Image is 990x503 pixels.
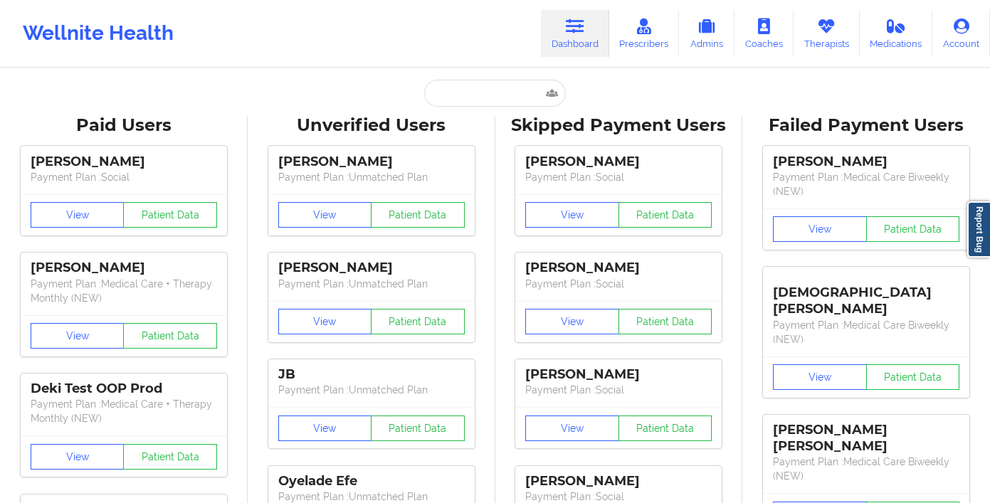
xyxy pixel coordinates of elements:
[794,10,860,57] a: Therapists
[773,170,959,198] p: Payment Plan : Medical Care Biweekly (NEW)
[773,318,959,346] p: Payment Plan : Medical Care Biweekly (NEW)
[278,309,372,334] button: View
[31,277,217,305] p: Payment Plan : Medical Care + Therapy Monthly (NEW)
[773,154,959,170] div: [PERSON_NAME]
[525,415,619,441] button: View
[371,202,465,228] button: Patient Data
[278,277,465,291] p: Payment Plan : Unmatched Plan
[773,274,959,317] div: [DEMOGRAPHIC_DATA][PERSON_NAME]
[123,444,217,470] button: Patient Data
[967,201,990,258] a: Report Bug
[618,415,712,441] button: Patient Data
[278,170,465,184] p: Payment Plan : Unmatched Plan
[278,202,372,228] button: View
[752,115,980,137] div: Failed Payment Users
[525,154,712,170] div: [PERSON_NAME]
[278,473,465,489] div: Oyelade Efe
[31,444,125,470] button: View
[525,383,712,397] p: Payment Plan : Social
[525,473,712,489] div: [PERSON_NAME]
[10,115,238,137] div: Paid Users
[525,309,619,334] button: View
[525,277,712,291] p: Payment Plan : Social
[525,366,712,383] div: [PERSON_NAME]
[541,10,609,57] a: Dashboard
[278,366,465,383] div: JB
[371,415,465,441] button: Patient Data
[31,154,217,170] div: [PERSON_NAME]
[618,309,712,334] button: Patient Data
[932,10,990,57] a: Account
[31,397,217,425] p: Payment Plan : Medical Care + Therapy Monthly (NEW)
[618,202,712,228] button: Patient Data
[31,381,217,397] div: Deki Test OOP Prod
[31,260,217,276] div: [PERSON_NAME]
[258,115,485,137] div: Unverified Users
[525,202,619,228] button: View
[278,415,372,441] button: View
[31,323,125,349] button: View
[31,170,217,184] p: Payment Plan : Social
[773,422,959,455] div: [PERSON_NAME] [PERSON_NAME]
[278,154,465,170] div: [PERSON_NAME]
[773,455,959,483] p: Payment Plan : Medical Care Biweekly (NEW)
[505,115,733,137] div: Skipped Payment Users
[278,383,465,397] p: Payment Plan : Unmatched Plan
[860,10,933,57] a: Medications
[278,260,465,276] div: [PERSON_NAME]
[734,10,794,57] a: Coaches
[609,10,680,57] a: Prescribers
[866,216,960,242] button: Patient Data
[773,216,867,242] button: View
[31,202,125,228] button: View
[866,364,960,390] button: Patient Data
[123,323,217,349] button: Patient Data
[371,309,465,334] button: Patient Data
[679,10,734,57] a: Admins
[123,202,217,228] button: Patient Data
[773,364,867,390] button: View
[525,260,712,276] div: [PERSON_NAME]
[525,170,712,184] p: Payment Plan : Social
